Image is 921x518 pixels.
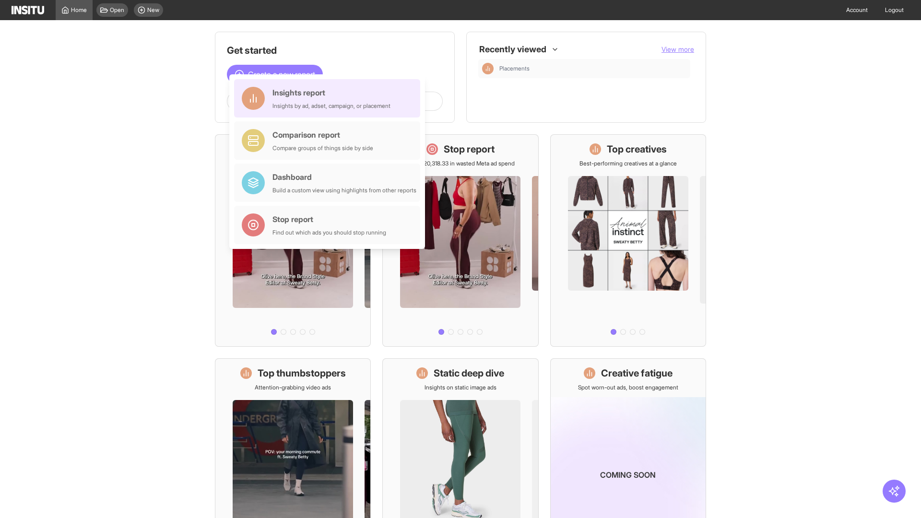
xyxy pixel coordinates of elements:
[272,102,390,110] div: Insights by ad, adset, campaign, or placement
[499,65,530,72] span: Placements
[550,134,706,347] a: Top creativesBest-performing creatives at a glance
[406,160,515,167] p: Save £20,318.33 in wasted Meta ad spend
[382,134,538,347] a: Stop reportSave £20,318.33 in wasted Meta ad spend
[272,229,386,236] div: Find out which ads you should stop running
[499,65,686,72] span: Placements
[227,44,443,57] h1: Get started
[147,6,159,14] span: New
[272,187,416,194] div: Build a custom view using highlights from other reports
[258,366,346,380] h1: Top thumbstoppers
[248,69,315,80] span: Create a new report
[71,6,87,14] span: Home
[607,142,667,156] h1: Top creatives
[434,366,504,380] h1: Static deep dive
[482,63,494,74] div: Insights
[272,129,373,141] div: Comparison report
[444,142,495,156] h1: Stop report
[272,213,386,225] div: Stop report
[12,6,44,14] img: Logo
[110,6,124,14] span: Open
[425,384,496,391] p: Insights on static image ads
[661,45,694,54] button: View more
[661,45,694,53] span: View more
[227,65,323,84] button: Create a new report
[272,144,373,152] div: Compare groups of things side by side
[255,384,331,391] p: Attention-grabbing video ads
[272,171,416,183] div: Dashboard
[272,87,390,98] div: Insights report
[579,160,677,167] p: Best-performing creatives at a glance
[215,134,371,347] a: What's live nowSee all active ads instantly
